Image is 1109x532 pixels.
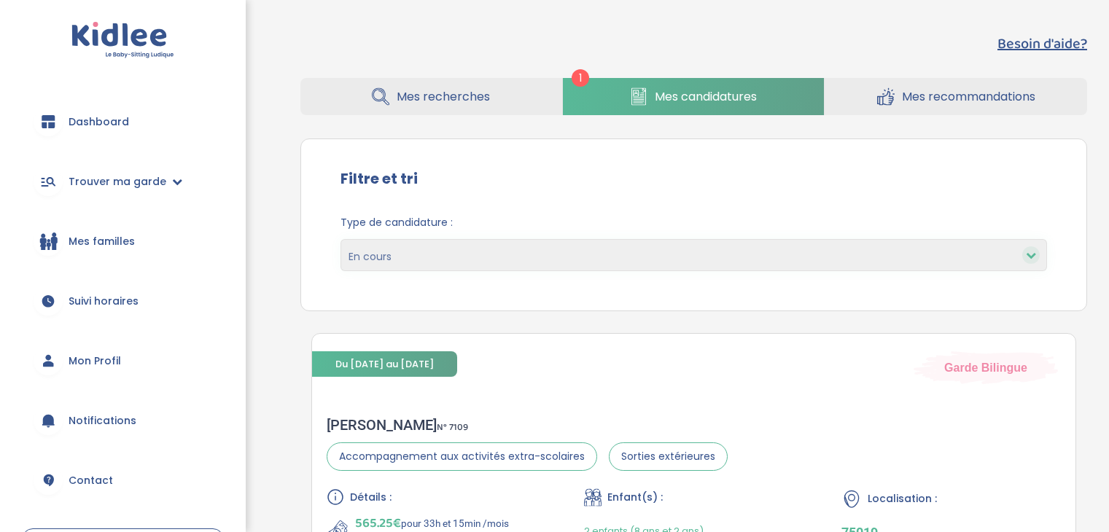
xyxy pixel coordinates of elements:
span: Trouver ma garde [69,174,166,189]
span: Mon Profil [69,353,121,369]
a: Notifications [22,394,224,447]
span: Mes familles [69,234,135,249]
a: Mes familles [22,215,224,267]
span: Mes recherches [397,87,490,106]
img: logo.svg [71,22,174,59]
span: N° 7109 [437,420,468,435]
span: Dashboard [69,114,129,130]
span: Suivi horaires [69,294,139,309]
span: Garde Bilingue [944,359,1027,375]
a: Suivi horaires [22,275,224,327]
span: Mes recommandations [902,87,1035,106]
span: Type de candidature : [341,215,1047,230]
span: Mes candidatures [655,87,757,106]
div: [PERSON_NAME] [327,416,728,434]
span: Contact [69,473,113,488]
span: Détails : [350,490,392,505]
button: Besoin d'aide? [997,33,1087,55]
a: Mes recherches [300,78,562,115]
span: Du [DATE] au [DATE] [312,351,457,377]
a: Contact [22,454,224,506]
a: Dashboard [22,95,224,148]
label: Filtre et tri [341,168,418,189]
span: Sorties extérieures [609,442,728,471]
a: Mes recommandations [825,78,1087,115]
span: Enfant(s) : [607,490,663,505]
span: Accompagnement aux activités extra-scolaires [327,442,597,471]
span: 1 [572,69,589,87]
span: Notifications [69,413,136,429]
span: Localisation : [868,491,937,506]
a: Trouver ma garde [22,155,224,208]
a: Mes candidatures [563,78,825,115]
a: Mon Profil [22,335,224,387]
